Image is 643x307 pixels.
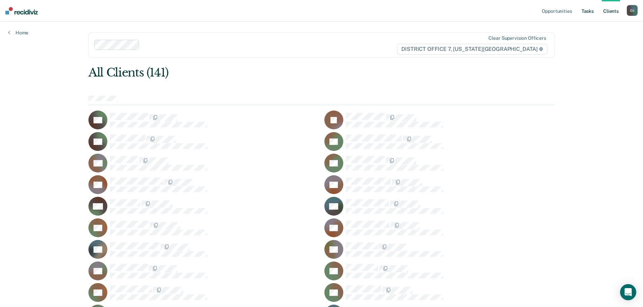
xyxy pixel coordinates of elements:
[8,30,28,36] a: Home
[397,44,547,55] span: DISTRICT OFFICE 7, [US_STATE][GEOGRAPHIC_DATA]
[627,5,638,16] div: O J
[5,7,38,14] img: Recidiviz
[488,35,546,41] div: Clear supervision officers
[620,284,636,300] div: Open Intercom Messenger
[88,66,461,80] div: All Clients (141)
[627,5,638,16] button: OJ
